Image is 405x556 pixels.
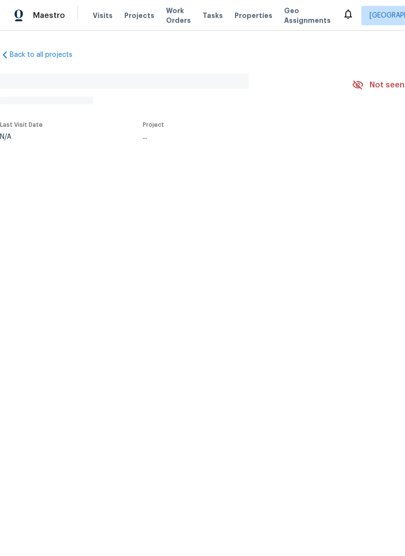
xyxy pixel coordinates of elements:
[143,134,329,140] div: ...
[202,12,223,19] span: Tasks
[143,122,164,128] span: Project
[284,6,331,25] span: Geo Assignments
[124,11,154,20] span: Projects
[93,11,113,20] span: Visits
[235,11,272,20] span: Properties
[166,6,191,25] span: Work Orders
[33,11,65,20] span: Maestro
